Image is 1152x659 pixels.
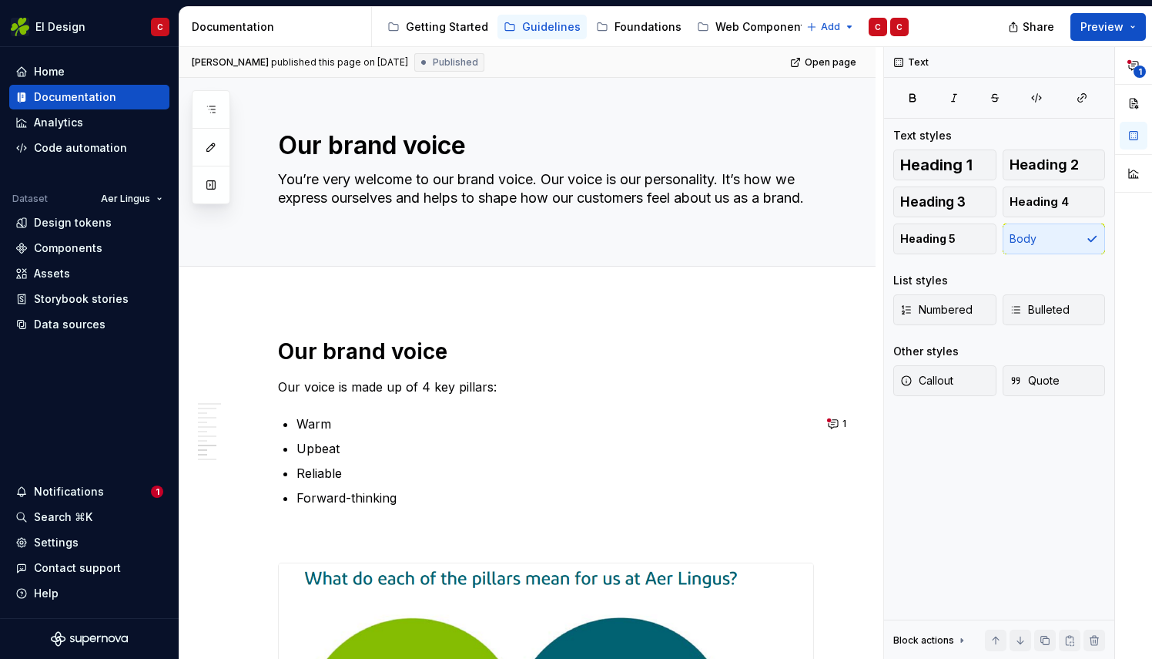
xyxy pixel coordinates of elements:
[34,266,70,281] div: Assets
[615,19,681,35] div: Foundations
[34,317,105,332] div: Data sources
[802,16,859,38] button: Add
[893,224,996,254] button: Heading 5
[1023,19,1054,35] span: Share
[34,586,59,601] div: Help
[785,52,863,73] a: Open page
[893,344,959,359] div: Other styles
[381,12,799,42] div: Page tree
[278,378,814,396] p: Our voice is made up of 4 key pillars:
[1080,19,1124,35] span: Preview
[875,21,881,33] div: C
[34,291,129,307] div: Storybook stories
[715,19,811,35] div: Web Components
[34,240,102,256] div: Components
[34,560,121,576] div: Contact support
[9,261,169,286] a: Assets
[35,19,85,35] div: EI Design
[296,439,814,458] p: Upbeat
[1010,157,1079,173] span: Heading 2
[1003,150,1106,180] button: Heading 2
[151,486,163,498] span: 1
[433,56,478,69] span: Published
[34,115,83,130] div: Analytics
[192,19,365,35] div: Documentation
[9,110,169,135] a: Analytics
[893,273,948,288] div: List styles
[275,167,811,229] textarea: You’re very welcome to our brand voice. Our voice is our personality. It’s how we express ourselv...
[805,56,856,69] span: Open page
[34,140,127,156] div: Code automation
[9,210,169,235] a: Design tokens
[590,15,688,39] a: Foundations
[9,530,169,555] a: Settings
[1070,13,1146,41] button: Preview
[296,464,814,482] p: Reliable
[9,287,169,311] a: Storybook stories
[900,302,973,318] span: Numbered
[278,338,814,365] h1: Our brand voice
[893,634,954,647] div: Block actions
[497,15,587,39] a: Guidelines
[381,15,494,39] a: Getting Started
[1003,294,1106,325] button: Bulleted
[9,85,169,109] a: Documentation
[1010,373,1060,388] span: Quote
[1010,302,1070,318] span: Bulleted
[275,127,811,164] textarea: Our brand voice
[893,187,996,217] button: Heading 3
[896,21,903,33] div: C
[893,294,996,325] button: Numbered
[9,236,169,261] a: Components
[842,418,846,430] span: 1
[3,10,176,43] button: EI DesignC
[34,484,104,499] div: Notifications
[1010,194,1069,210] span: Heading 4
[34,89,116,105] div: Documentation
[9,479,169,504] button: Notifications1
[94,188,169,210] button: Aer Lingus
[11,18,29,36] img: 56b5df98-d96d-4d7e-807c-0afdf3bdaefa.png
[1000,13,1064,41] button: Share
[192,56,269,69] span: [PERSON_NAME]
[9,505,169,530] button: Search ⌘K
[1003,187,1106,217] button: Heading 4
[9,556,169,580] button: Contact support
[821,21,840,33] span: Add
[900,231,956,247] span: Heading 5
[1003,365,1106,396] button: Quote
[900,157,973,173] span: Heading 1
[12,193,48,205] div: Dataset
[893,365,996,396] button: Callout
[51,631,128,647] svg: Supernova Logo
[522,19,581,35] div: Guidelines
[900,194,966,210] span: Heading 3
[823,413,853,435] button: 1
[34,215,112,230] div: Design tokens
[900,373,953,388] span: Callout
[406,19,488,35] div: Getting Started
[9,581,169,606] button: Help
[34,64,65,79] div: Home
[157,21,163,33] div: C
[34,509,92,525] div: Search ⌘K
[893,630,968,651] div: Block actions
[101,193,150,205] span: Aer Lingus
[34,535,79,550] div: Settings
[9,312,169,337] a: Data sources
[9,59,169,84] a: Home
[893,128,952,143] div: Text styles
[296,415,814,433] p: Warm
[893,150,996,180] button: Heading 1
[691,15,817,39] a: Web Components
[9,136,169,160] a: Code automation
[271,56,408,69] div: published this page on [DATE]
[1134,66,1146,78] span: 1
[296,489,814,507] p: Forward-thinking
